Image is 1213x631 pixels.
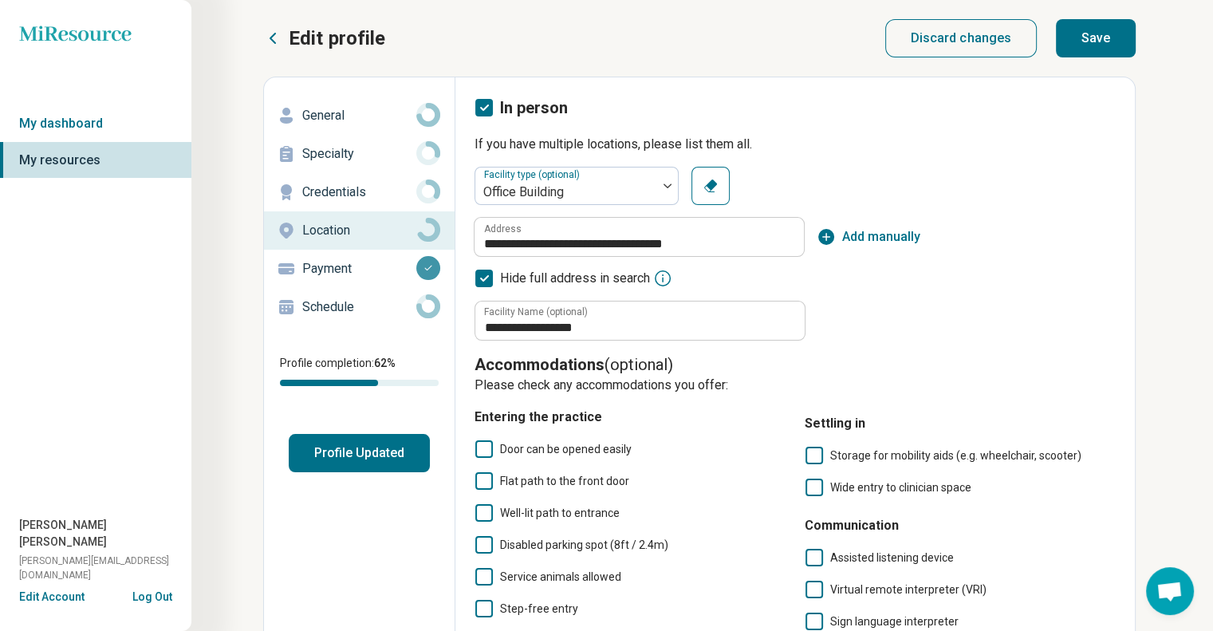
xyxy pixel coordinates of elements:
span: Well-lit path to entrance [500,507,620,519]
p: General [302,106,416,125]
a: Payment [264,250,455,288]
span: In person [500,98,568,117]
span: Disabled parking spot (8ft / 2.4m) [500,538,668,551]
span: [PERSON_NAME] [PERSON_NAME] [19,517,191,550]
a: Schedule [264,288,455,326]
span: Add manually [842,227,920,246]
span: Flat path to the front door [500,475,629,487]
button: Save [1056,19,1136,57]
a: Location [264,211,455,250]
span: Storage for mobility aids (e.g. wheelchair, scooter) [830,449,1081,462]
p: Location [302,221,416,240]
p: Payment [302,259,416,278]
h4: Settling in [805,414,1116,433]
div: Open chat [1146,567,1194,615]
p: If you have multiple locations, please list them all. [475,135,1116,154]
div: Profile completion [280,380,439,386]
button: Add manually [817,227,920,246]
a: General [264,97,455,135]
p: Credentials [302,183,416,202]
span: 62 % [374,357,396,369]
span: Accommodations [475,355,605,374]
span: Hide full address in search [500,269,650,288]
h4: Entering the practice [475,408,786,427]
div: Profile completion: [264,345,455,396]
span: Step-free entry [500,602,578,615]
button: Discard changes [885,19,1038,57]
span: Assisted listening device [830,551,954,564]
h4: Communication [805,516,1116,535]
span: Sign language interpreter [830,615,959,628]
span: Service animals allowed [500,570,621,583]
label: Facility Name (optional) [484,307,588,317]
span: Virtual remote interpreter (VRI) [830,583,987,596]
a: Credentials [264,173,455,211]
label: Address [484,224,522,234]
button: Edit Account [19,589,85,605]
span: [PERSON_NAME][EMAIL_ADDRESS][DOMAIN_NAME] [19,554,191,582]
button: Profile Updated [289,434,430,472]
p: Please check any accommodations you offer: [475,376,1116,395]
span: Door can be opened easily [500,443,632,456]
p: Specialty [302,144,416,164]
label: Facility type (optional) [484,169,583,180]
a: Specialty [264,135,455,173]
p: Edit profile [289,26,385,51]
button: Edit profile [263,26,385,51]
button: Log Out [132,589,172,601]
p: Schedule [302,298,416,317]
p: (optional) [475,353,1116,376]
span: Wide entry to clinician space [830,481,971,494]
